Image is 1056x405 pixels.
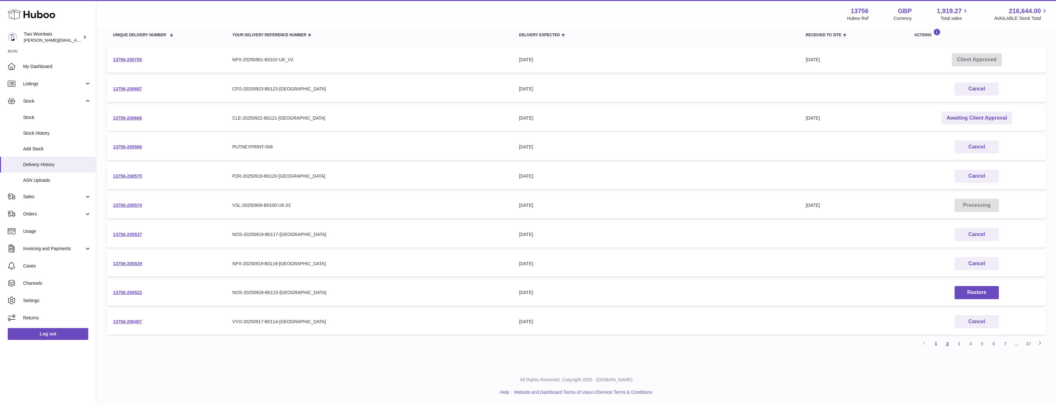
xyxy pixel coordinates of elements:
span: Received to Site [806,33,841,37]
div: [DATE] [519,144,793,150]
div: NOS-20250919-B0117-[GEOGRAPHIC_DATA] [232,232,506,238]
span: Sales [23,194,84,200]
span: [DATE] [806,203,820,208]
div: [DATE] [519,319,793,325]
span: Add Stock [23,146,91,152]
p: All Rights Reserved. Copyright 2025 - [DOMAIN_NAME] [101,377,1051,383]
a: 4 [965,338,976,350]
div: Two Wombats [24,31,82,43]
span: [DATE] [806,57,820,62]
span: [DATE] [806,115,820,121]
button: Cancel [955,257,999,270]
div: [DATE] [519,290,793,296]
span: Channels [23,280,91,286]
button: Cancel [955,228,999,241]
a: Awaiting Client Approval [941,112,1012,125]
div: [DATE] [519,115,793,121]
img: alan@twowombats.com [8,32,17,42]
span: Unique Delivery Number [113,33,166,37]
span: Total sales [940,15,969,21]
span: Listings [23,81,84,87]
a: 13756-200666 [113,115,142,121]
a: 7 [1000,338,1011,350]
a: 13756-200574 [113,203,142,208]
a: 13756-200586 [113,144,142,149]
a: 13756-200687 [113,86,142,91]
div: [DATE] [519,202,793,208]
div: PUTNEYPRINT-006 [232,144,506,150]
span: Invoicing and Payments [23,246,84,252]
div: NPX-20250901-B0102-UK_V2 [232,57,506,63]
a: 5 [976,338,988,350]
span: Stock [23,98,84,104]
span: 1,919.27 [937,7,962,15]
a: 3 [953,338,965,350]
span: 216,644.00 [1009,7,1041,15]
div: CLE-20250922-B0121-[GEOGRAPHIC_DATA] [232,115,506,121]
div: VSL-20250908-B0100-UK.02 [232,202,506,208]
a: 13756-200575 [113,173,142,179]
button: Cancel [955,82,999,96]
span: Settings [23,298,91,304]
button: Cancel [955,140,999,154]
span: Delivery History [23,162,91,168]
div: [DATE] [519,57,793,63]
a: 13756-200755 [113,57,142,62]
a: 37 [1023,338,1034,350]
a: 13756-200522 [113,290,142,295]
div: Currency [894,15,912,21]
span: Returns [23,315,91,321]
li: and [512,389,652,395]
span: Cases [23,263,91,269]
span: AVAILABLE Stock Total [994,15,1048,21]
div: [DATE] [519,173,793,179]
span: ASN Uploads [23,177,91,183]
button: Restore [955,286,999,299]
span: My Dashboard [23,63,91,70]
a: 1,919.27 Total sales [937,7,969,21]
div: VYO-20250917-B0114-[GEOGRAPHIC_DATA] [232,319,506,325]
span: Orders [23,211,84,217]
a: 13756-200457 [113,319,142,324]
a: Website and Dashboard Terms of Use [514,390,590,395]
span: [PERSON_NAME][EMAIL_ADDRESS][DOMAIN_NAME] [24,38,129,43]
a: 1 [930,338,942,350]
a: Service Terms & Conditions [597,390,653,395]
div: P2R-20250919-B0120-[GEOGRAPHIC_DATA] [232,173,506,179]
div: [DATE] [519,261,793,267]
div: Actions [914,29,1039,37]
div: NPX-20250919-B0116-[GEOGRAPHIC_DATA] [232,261,506,267]
button: Cancel [955,170,999,183]
strong: GBP [898,7,912,15]
div: CFG-20250923-B0123-[GEOGRAPHIC_DATA] [232,86,506,92]
a: Log out [8,328,88,340]
span: ... [1011,338,1023,350]
div: Huboo Ref [847,15,869,21]
div: NOS-20250918-B0115-[GEOGRAPHIC_DATA] [232,290,506,296]
div: [DATE] [519,86,793,92]
span: Your Delivery Reference Number [232,33,307,37]
button: Cancel [955,315,999,328]
span: Delivery Expected [519,33,560,37]
a: 13756-200537 [113,232,142,237]
span: Usage [23,228,91,234]
a: 216,644.00 AVAILABLE Stock Total [994,7,1048,21]
a: 2 [942,338,953,350]
div: [DATE] [519,232,793,238]
a: 13756-200529 [113,261,142,266]
strong: 13756 [851,7,869,15]
a: 6 [988,338,1000,350]
a: Help [500,390,509,395]
span: Stock History [23,130,91,136]
span: Stock [23,114,91,121]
